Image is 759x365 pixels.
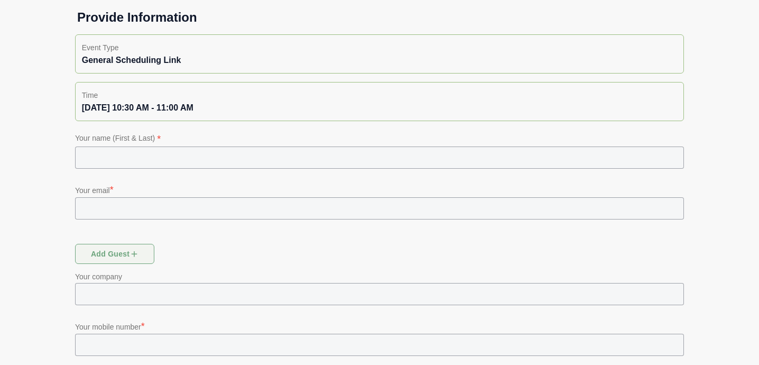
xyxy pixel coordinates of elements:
[90,244,140,264] span: Add guest
[82,54,677,67] div: General Scheduling Link
[82,102,677,114] div: [DATE] 10:30 AM - 11:00 AM
[75,319,684,334] p: Your mobile number
[82,41,677,54] p: Event Type
[82,89,677,102] p: Time
[75,132,684,147] p: Your name (First & Last)
[75,182,684,197] p: Your email
[75,270,684,283] p: Your company
[69,9,690,26] h1: Provide Information
[75,244,154,264] button: Add guest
